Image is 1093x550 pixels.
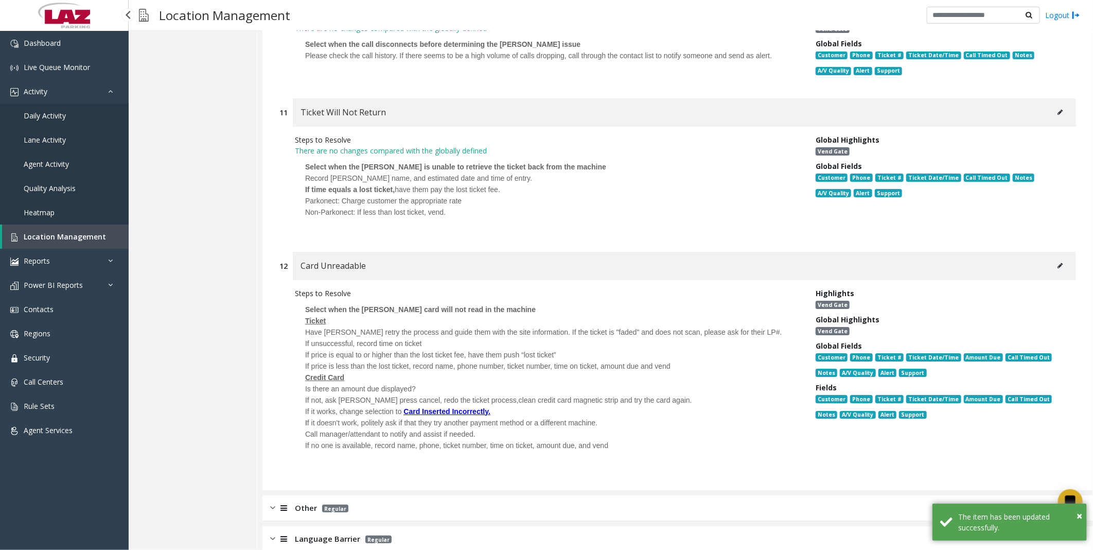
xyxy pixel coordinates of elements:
[305,197,462,205] span: Parkonect: Charge customer the appropriate rate
[1072,10,1080,21] img: logout
[365,536,392,543] span: Regular
[840,411,875,419] span: A/V Quality
[301,106,386,119] span: Ticket Will Not Return
[816,51,848,60] span: Customer
[305,441,608,450] span: If no one is available, record name, phone, ticket number, time on ticket, amount due, and vend
[10,64,19,72] img: 'icon'
[24,280,83,290] span: Power BI Reports
[305,163,606,171] span: Select when the [PERSON_NAME] is unable to retrieve the ticket back from the machine
[875,189,902,197] span: Support
[295,533,360,545] span: Language Barrier
[24,183,76,193] span: Quality Analysis
[24,329,50,338] span: Regions
[850,174,872,182] span: Phone
[305,339,421,348] span: If unsuccessful, record time on ticket
[840,369,875,377] span: A/V Quality
[305,373,344,382] span: Credit Card
[10,88,19,96] img: 'icon'
[964,353,1003,362] span: Amount Due
[295,134,800,145] div: Steps to Resolve
[10,257,19,266] img: 'icon'
[305,185,395,194] span: If time equals a lost ticket,
[816,161,862,171] span: Global Fields
[1006,353,1052,362] span: Call Timed Out
[875,395,904,403] span: Ticket #
[816,327,850,335] span: Vend Gate
[295,502,317,514] span: Other
[816,39,862,48] span: Global Fields
[24,135,66,145] span: Lane Activity
[24,87,47,96] span: Activity
[305,328,782,336] span: Have [PERSON_NAME] retry the process and guide them with the site information. If the ticket is "...
[1045,10,1080,21] a: Logout
[305,51,772,60] span: Please check the call history. If there seems to be a high volume of calls dropping, call through...
[305,351,556,359] span: If price is equal to or higher than the lost ticket fee, have them push “lost ticket”
[24,425,73,435] span: Agent Services
[1077,508,1082,524] button: Close
[24,232,106,242] span: Location Management
[10,403,19,411] img: 'icon'
[519,396,692,404] span: clean credit card magnetic strip and try the card again.
[24,304,54,314] span: Contacts
[1006,395,1052,403] span: Call Timed Out
[875,353,904,362] span: Ticket #
[854,67,872,75] span: Alert
[305,317,326,325] span: Ticket
[875,51,904,60] span: Ticket #
[301,259,366,272] span: Card Unreadable
[899,411,926,419] span: Support
[24,159,69,169] span: Agent Activity
[322,505,348,512] span: Regular
[305,40,580,48] span: Select when the call disconnects before determining the [PERSON_NAME] issue
[305,305,536,314] span: Select when the [PERSON_NAME] card will not read in the machine
[816,369,837,377] span: Notes
[305,362,671,370] span: If price is less than the lost ticket, record name, phone number, ticket number, time on ticket, ...
[816,67,851,75] span: A/V Quality
[24,377,63,387] span: Call Centers
[403,407,490,416] span: Card Inserted Incorrectly.
[305,174,532,182] span: Record [PERSON_NAME] name, and estimated date and time of entry.
[305,208,446,216] span: Non-Parkonect: If less than lost ticket, vend.
[878,411,896,419] span: Alert
[875,67,902,75] span: Support
[270,502,275,514] img: closed
[295,145,800,156] p: There are no changes compared with the globally defined
[906,51,961,60] span: Ticket Date/Time
[964,395,1003,403] span: Amount Due
[10,306,19,314] img: 'icon'
[964,51,1010,60] span: Call Timed Out
[154,3,295,28] h3: Location Management
[10,379,19,387] img: 'icon'
[2,225,129,249] a: Location Management
[24,111,66,121] span: Daily Activity
[816,189,851,197] span: A/V Quality
[279,107,288,118] div: 11
[279,261,288,271] div: 12
[395,185,500,194] span: have them pay the lost ticket fee.
[816,353,848,362] span: Customer
[816,301,850,309] span: Vend Gate
[906,395,961,403] span: Ticket Date/Time
[850,353,872,362] span: Phone
[816,395,848,403] span: Customer
[958,511,1079,533] div: The item has been updated successfully.
[1013,174,1034,182] span: Notes
[1013,51,1034,60] span: Notes
[24,38,61,48] span: Dashboard
[10,233,19,242] img: 'icon'
[875,174,904,182] span: Ticket #
[305,396,519,404] span: If not, ask [PERSON_NAME] press cancel, redo the ticket process,
[307,419,597,427] span: f it doesn't work, politely ask if that they try another payment method or a different machine.
[816,174,848,182] span: Customer
[10,354,19,363] img: 'icon'
[816,341,862,351] span: Global Fields
[816,411,837,419] span: Notes
[816,315,879,324] span: Global Highlights
[906,353,961,362] span: Ticket Date/Time
[295,288,800,299] div: Steps to Resolve
[854,189,872,197] span: Alert
[10,427,19,435] img: 'icon'
[816,135,879,145] span: Global Highlights
[305,407,402,416] span: If it works, change selection to
[10,330,19,338] img: 'icon'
